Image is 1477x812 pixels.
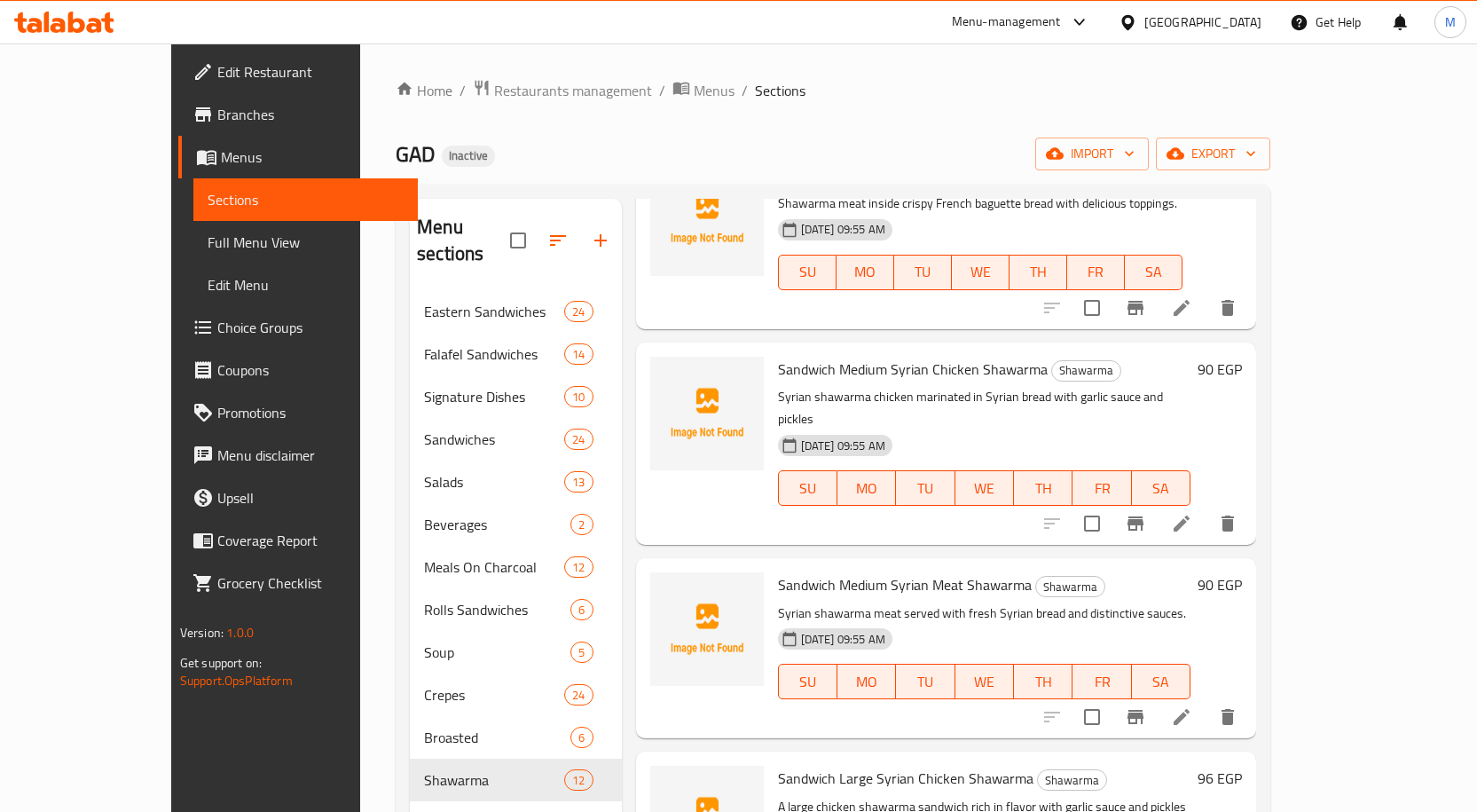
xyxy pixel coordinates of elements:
[424,343,564,365] span: Falafel Sandwiches
[1206,696,1249,738] button: delete
[208,274,404,296] span: Edit Menu
[1198,766,1242,791] h6: 96 EGP
[178,349,418,391] a: Coupons
[424,642,570,663] span: Soup
[410,503,622,546] div: Beverages2
[424,727,570,748] span: Broasted
[565,474,592,491] span: 13
[1132,664,1190,699] button: SA
[778,255,837,290] button: SU
[1171,297,1192,319] a: Edit menu item
[217,487,404,508] span: Upsell
[424,301,564,322] span: Eastern Sandwiches
[894,255,952,290] button: TU
[565,389,592,406] span: 10
[786,669,830,695] span: SU
[694,80,735,101] span: Menus
[178,136,418,178] a: Menus
[499,222,537,259] span: Select all sections
[410,333,622,375] div: Falafel Sandwiches14
[1021,476,1065,501] span: TH
[180,651,262,674] span: Get support on:
[786,259,829,285] span: SU
[903,669,947,695] span: TU
[1021,669,1065,695] span: TH
[424,599,570,620] span: Rolls Sandwiches
[417,214,510,267] h2: Menu sections
[217,317,404,338] span: Choice Groups
[1014,470,1072,506] button: TH
[1139,476,1183,501] span: SA
[1080,669,1124,695] span: FR
[962,476,1007,501] span: WE
[178,51,418,93] a: Edit Restaurant
[571,729,592,746] span: 6
[178,391,418,434] a: Promotions
[1171,513,1192,534] a: Edit menu item
[178,519,418,562] a: Coverage Report
[952,255,1010,290] button: WE
[1445,12,1456,32] span: M
[460,80,466,101] li: /
[672,79,735,102] a: Menus
[217,402,404,423] span: Promotions
[410,375,622,418] div: Signature Dishes10
[410,418,622,461] div: Sandwiches24
[410,674,622,716] div: Crepes24
[410,546,622,588] div: Meals On Charcoal12
[844,259,887,285] span: MO
[778,386,1191,430] p: Syrian shawarma chicken marinated in Syrian bread with garlic sauce and pickles
[1198,572,1242,597] h6: 90 EGP
[410,716,622,759] div: Broasted6
[1035,576,1105,597] div: Shawarma
[570,514,593,535] div: items
[424,514,570,535] span: Beverages
[1080,476,1124,501] span: FR
[226,621,254,644] span: 1.0.0
[178,306,418,349] a: Choice Groups
[564,301,593,322] div: items
[564,769,593,791] div: items
[1170,143,1256,165] span: export
[564,429,593,450] div: items
[952,12,1061,33] div: Menu-management
[778,193,1183,215] p: Shawarma meat inside crispy French baguette bread with delicious toppings.
[837,255,894,290] button: MO
[424,769,564,791] span: Shawarma
[896,664,955,699] button: TU
[565,304,592,320] span: 24
[794,438,892,454] span: [DATE] 09:55 AM
[845,476,889,501] span: MO
[755,80,805,101] span: Sections
[217,61,404,83] span: Edit Restaurant
[424,556,564,578] span: Meals On Charcoal
[1035,138,1149,170] button: import
[178,477,418,519] a: Upsell
[1073,698,1111,736] span: Select to update
[1072,470,1131,506] button: FR
[786,476,830,501] span: SU
[1114,502,1157,545] button: Branch-specific-item
[650,572,764,686] img: Sandwich Medium Syrian Meat Shawarma
[473,79,652,102] a: Restaurants management
[564,556,593,578] div: items
[424,386,564,407] span: Signature Dishes
[424,429,564,450] div: Sandwiches
[178,93,418,136] a: Branches
[742,80,748,101] li: /
[837,664,896,699] button: MO
[778,572,1032,598] span: Sandwich Medium Syrian Meat Shawarma
[570,599,593,620] div: items
[1067,255,1125,290] button: FR
[571,644,592,661] span: 5
[565,346,592,363] span: 14
[1072,664,1131,699] button: FR
[1073,505,1111,542] span: Select to update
